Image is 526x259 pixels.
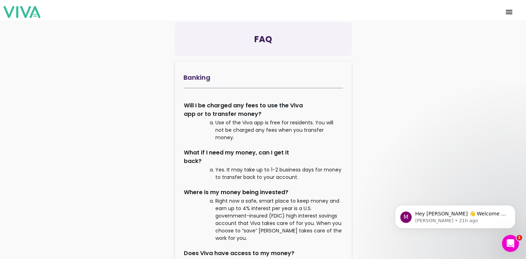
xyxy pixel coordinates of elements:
[183,73,337,82] ion-text: Banking
[210,166,215,181] ion-text: a.
[502,235,519,252] iframe: Intercom live chat
[184,101,303,118] ion-text: Will I be charged any fees to use the Viva app or to transfer money?
[384,190,526,240] iframe: Intercom notifications message
[184,148,289,165] ion-text: What if I need my money, can I get it back?
[210,197,215,242] ion-text: a.
[184,249,294,257] ion-text: Does Viva have access to my money?
[254,33,272,45] ion-text: FAQ
[215,197,343,242] ion-text: Right now a safe, smart place to keep money and earn up to 4% interest per year is a U.S. governm...
[516,235,522,241] span: 1
[184,188,288,196] ion-text: Where is my money being invested?
[210,119,215,141] ion-text: a.
[215,119,343,141] ion-text: Use of the Viva app is free for residents. You will not be charged any fees when you transfer money.
[215,166,343,181] ion-text: Yes. It may take up to 1-2 business days for money to transfer back to your account.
